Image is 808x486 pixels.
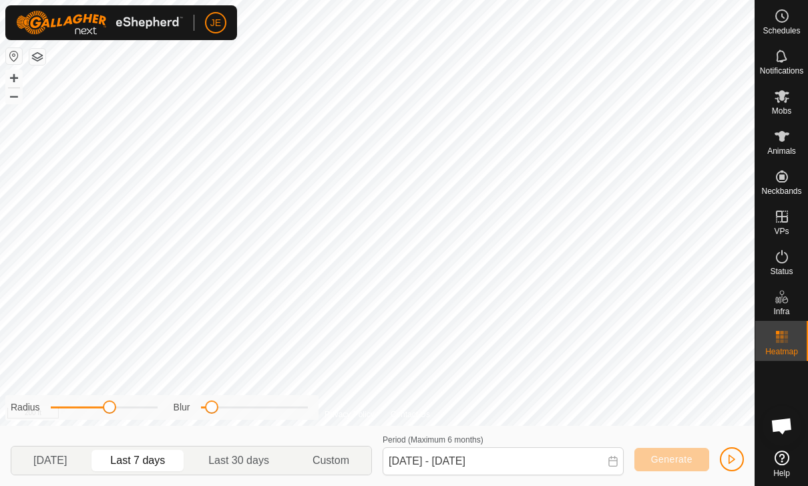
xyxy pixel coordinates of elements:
label: Radius [11,400,40,414]
a: Contact Us [391,408,430,420]
span: VPs [774,227,789,235]
span: Mobs [772,107,791,115]
label: Blur [174,400,190,414]
span: Last 30 days [208,453,269,469]
img: Gallagher Logo [16,11,183,35]
span: Last 7 days [110,453,165,469]
span: Generate [651,454,692,465]
span: Animals [767,147,796,155]
label: Period (Maximum 6 months) [383,435,483,445]
span: Neckbands [761,187,801,195]
button: + [6,70,22,86]
button: Generate [634,448,709,471]
span: Help [773,469,790,477]
div: Open chat [762,406,802,446]
span: JE [210,16,221,30]
button: Reset Map [6,48,22,64]
span: Status [770,267,793,275]
button: Map Layers [29,49,45,65]
a: Help [755,445,808,483]
button: – [6,88,22,104]
span: Schedules [763,27,800,35]
span: [DATE] [33,453,67,469]
span: Infra [773,308,789,316]
span: Custom [313,453,349,469]
span: Notifications [760,67,803,75]
span: Heatmap [765,348,798,356]
a: Privacy Policy [325,408,375,420]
